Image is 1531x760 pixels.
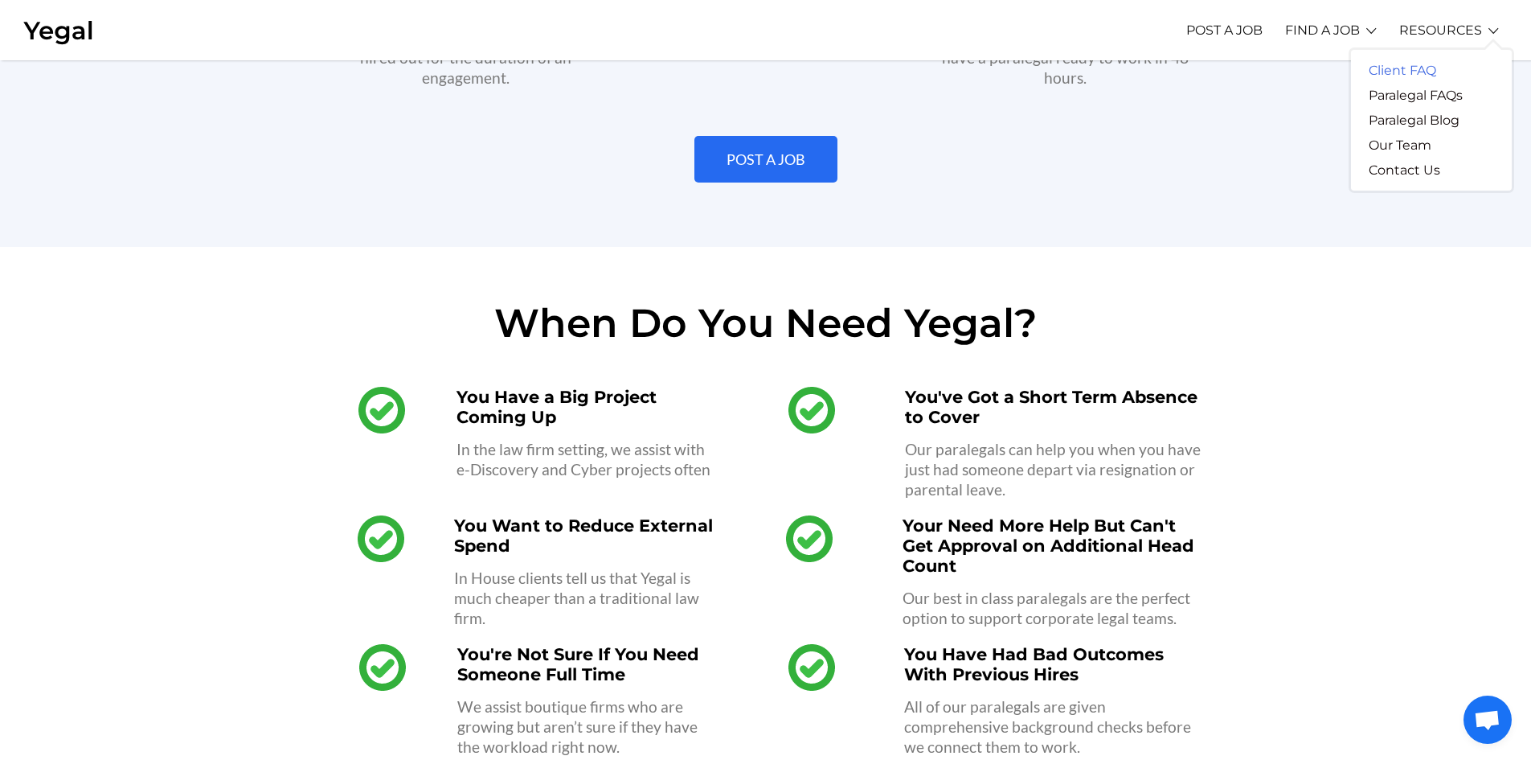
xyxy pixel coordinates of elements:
[1351,133,1449,158] a: Our Team
[1285,8,1360,52] a: FIND A JOB
[903,588,1207,628] p: Our best in class paralegals are the perfect option to support corporate legal teams.
[1186,8,1263,52] a: POST A JOB
[903,516,1207,576] h4: Your Need More Help But Can't Get Approval on Additional Head Count
[1351,108,1477,133] a: Paralegal Blog
[1351,58,1454,83] a: Client FAQ
[905,387,1208,427] h4: You've Got a Short Term Absence to Cover
[727,152,805,166] span: POST A JOB
[456,387,719,427] h4: You Have a Big Project Coming Up
[457,696,720,757] p: We assist boutique firms who are growing but aren’t sure if they have the workload right now.
[456,439,719,479] p: In the law firm setting, we assist with e-Discovery and Cyber projects often
[905,439,1208,499] p: Our paralegals can help you when you have just had someone depart via resignation or parental leave.
[904,696,1208,757] p: All of our paralegals are given comprehensive background checks before we connect them to work.
[316,295,1216,351] h3: When Do You Need Yegal?
[1463,696,1512,744] div: Open chat
[694,136,837,183] a: POST A JOB
[454,568,717,628] p: In House clients tell us that Yegal is much cheaper than a traditional law firm.
[1399,8,1482,52] a: RESOURCES
[1351,83,1480,108] a: Paralegal FAQs
[1351,158,1458,183] a: Contact Us
[904,644,1208,684] h4: You Have Had Bad Outcomes With Previous Hires
[457,644,720,684] h4: You're Not Sure If You Need Someone Full Time
[454,516,717,556] h4: You Want to Reduce External Spend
